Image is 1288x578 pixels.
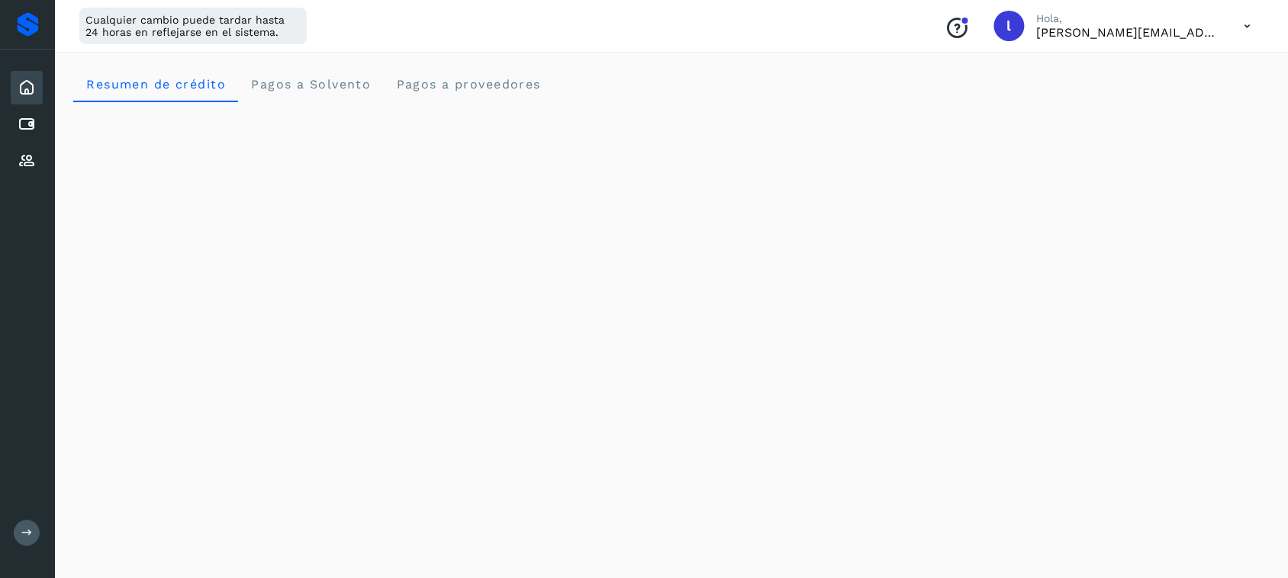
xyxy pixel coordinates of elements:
div: Proveedores [11,144,43,178]
p: Hola, [1037,12,1220,25]
div: Inicio [11,71,43,104]
div: Cualquier cambio puede tardar hasta 24 horas en reflejarse en el sistema. [79,8,307,44]
span: Resumen de crédito [85,77,226,92]
span: Pagos a Solvento [250,77,371,92]
p: laura.cabrera@seacargo.com [1037,25,1220,40]
span: Pagos a proveedores [395,77,541,92]
div: Cuentas por pagar [11,108,43,141]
